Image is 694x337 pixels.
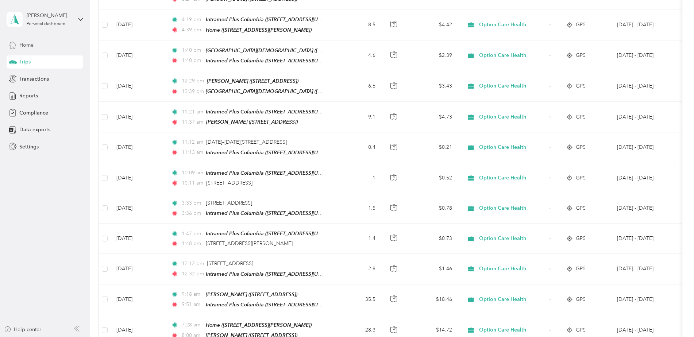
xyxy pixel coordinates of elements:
[182,138,203,146] span: 11:12 am
[206,88,363,94] span: [GEOGRAPHIC_DATA][DEMOGRAPHIC_DATA] ([STREET_ADDRESS])
[206,58,500,64] span: Intramed Plus Columbia ([STREET_ADDRESS][US_STATE] [GEOGRAPHIC_DATA], [GEOGRAPHIC_DATA], [GEOGRAP...
[111,102,165,132] td: [DATE]
[111,254,165,284] td: [DATE]
[333,254,381,284] td: 2.8
[479,235,546,243] span: Option Care Health
[19,143,39,151] span: Settings
[19,92,38,100] span: Reports
[111,224,165,254] td: [DATE]
[206,16,500,23] span: Intramed Plus Columbia ([STREET_ADDRESS][US_STATE] [GEOGRAPHIC_DATA], [GEOGRAPHIC_DATA], [GEOGRAP...
[207,260,253,267] span: [STREET_ADDRESS]
[333,163,381,193] td: 1
[407,102,458,132] td: $4.73
[407,71,458,102] td: $3.43
[182,240,203,248] span: 1:48 pm
[111,132,165,163] td: [DATE]
[182,321,203,329] span: 7:28 am
[182,199,203,207] span: 3:33 pm
[611,102,678,132] td: Sep 1 - 30, 2025
[407,254,458,284] td: $1.46
[333,224,381,254] td: 1.4
[206,231,500,237] span: Intramed Plus Columbia ([STREET_ADDRESS][US_STATE] [GEOGRAPHIC_DATA], [GEOGRAPHIC_DATA], [GEOGRAP...
[111,163,165,193] td: [DATE]
[206,119,298,125] span: [PERSON_NAME] ([STREET_ADDRESS])
[182,179,203,187] span: 10:11 am
[407,193,458,224] td: $0.78
[333,132,381,163] td: 0.4
[479,21,546,29] span: Option Care Health
[407,40,458,71] td: $2.39
[206,170,500,176] span: Intramed Plus Columbia ([STREET_ADDRESS][US_STATE] [GEOGRAPHIC_DATA], [GEOGRAPHIC_DATA], [GEOGRAP...
[111,284,165,315] td: [DATE]
[182,301,203,309] span: 9:51 am
[206,139,287,145] span: [DATE]–[DATE][STREET_ADDRESS]
[182,46,203,54] span: 1:40 pm
[479,326,546,334] span: Option Care Health
[19,41,34,49] span: Home
[407,9,458,40] td: $4.42
[111,40,165,71] td: [DATE]
[407,224,458,254] td: $0.73
[479,113,546,121] span: Option Care Health
[182,77,204,85] span: 12:29 pm
[479,143,546,151] span: Option Care Health
[182,16,203,24] span: 4:19 pm
[182,118,203,126] span: 11:37 am
[206,210,500,216] span: Intramed Plus Columbia ([STREET_ADDRESS][US_STATE] [GEOGRAPHIC_DATA], [GEOGRAPHIC_DATA], [GEOGRAP...
[611,193,678,224] td: Sep 1 - 30, 2025
[479,82,546,90] span: Option Care Health
[576,326,586,334] span: GPS
[206,47,363,54] span: [GEOGRAPHIC_DATA][DEMOGRAPHIC_DATA] ([STREET_ADDRESS])
[111,9,165,40] td: [DATE]
[576,174,586,182] span: GPS
[206,322,312,328] span: Home ([STREET_ADDRESS][PERSON_NAME])
[653,296,694,337] iframe: Everlance-gr Chat Button Frame
[611,132,678,163] td: Sep 1 - 30, 2025
[182,270,203,278] span: 12:32 pm
[333,102,381,132] td: 9.1
[611,224,678,254] td: Sep 1 - 30, 2025
[333,40,381,71] td: 4.6
[182,209,203,217] span: 3:36 pm
[182,260,204,268] span: 12:12 pm
[611,71,678,102] td: Sep 1 - 30, 2025
[407,132,458,163] td: $0.21
[182,169,203,177] span: 10:09 am
[576,265,586,273] span: GPS
[576,143,586,151] span: GPS
[479,51,546,59] span: Option Care Health
[19,109,48,117] span: Compliance
[206,180,252,186] span: [STREET_ADDRESS]
[576,21,586,29] span: GPS
[4,326,41,333] button: Help center
[576,82,586,90] span: GPS
[576,113,586,121] span: GPS
[19,58,31,66] span: Trips
[333,71,381,102] td: 6.6
[206,240,293,247] span: [STREET_ADDRESS][PERSON_NAME]
[333,9,381,40] td: 8.5
[182,108,203,116] span: 11:21 am
[333,193,381,224] td: 1.5
[27,12,72,19] div: [PERSON_NAME]
[182,88,203,96] span: 12:39 pm
[182,290,203,298] span: 9:18 am
[611,254,678,284] td: Sep 1 - 30, 2025
[611,163,678,193] td: Sep 1 - 30, 2025
[333,284,381,315] td: 35.5
[479,204,546,212] span: Option Care Health
[407,284,458,315] td: $18.46
[206,291,297,297] span: [PERSON_NAME] ([STREET_ADDRESS])
[206,302,500,308] span: Intramed Plus Columbia ([STREET_ADDRESS][US_STATE] [GEOGRAPHIC_DATA], [GEOGRAPHIC_DATA], [GEOGRAP...
[576,295,586,303] span: GPS
[479,265,546,273] span: Option Care Health
[206,109,500,115] span: Intramed Plus Columbia ([STREET_ADDRESS][US_STATE] [GEOGRAPHIC_DATA], [GEOGRAPHIC_DATA], [GEOGRAP...
[407,163,458,193] td: $0.52
[206,200,252,206] span: [STREET_ADDRESS]
[19,75,49,83] span: Transactions
[576,51,586,59] span: GPS
[479,295,546,303] span: Option Care Health
[611,9,678,40] td: Sep 1 - 30, 2025
[576,235,586,243] span: GPS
